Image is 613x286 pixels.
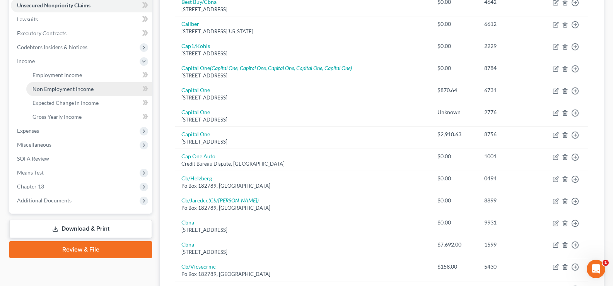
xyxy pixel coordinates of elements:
div: 6612 [484,20,533,28]
a: Caliber [181,21,199,27]
div: $2,918.63 [437,130,472,138]
a: Executory Contracts [11,26,152,40]
a: Capital One(Capital One, Capital One, Capital One, Capital One, Capital One) [181,65,352,71]
div: $870.64 [437,86,472,94]
a: Download & Print [9,220,152,238]
span: Gross Yearly Income [32,113,82,120]
span: Means Test [17,169,44,176]
div: $7,692.00 [437,241,472,248]
a: Capital One [181,87,210,93]
div: [STREET_ADDRESS] [181,50,425,57]
a: Cb/Helzberg [181,175,212,182]
a: Gross Yearly Income [26,110,152,124]
div: $0.00 [437,20,472,28]
div: 5430 [484,263,533,271]
div: $0.00 [437,175,472,182]
div: Po Box 182789, [GEOGRAPHIC_DATA] [181,204,425,212]
div: [STREET_ADDRESS] [181,72,425,79]
div: [STREET_ADDRESS] [181,6,425,13]
iframe: Intercom live chat [587,260,605,278]
div: 2776 [484,108,533,116]
div: 6731 [484,86,533,94]
div: Po Box 182789, [GEOGRAPHIC_DATA] [181,271,425,278]
div: 2229 [484,42,533,50]
span: Non Employment Income [32,86,94,92]
a: Cap1/Kohls [181,43,210,49]
div: $0.00 [437,219,472,226]
div: Credit Bureau Dispute, [GEOGRAPHIC_DATA] [181,160,425,168]
div: [STREET_ADDRESS][US_STATE] [181,28,425,35]
div: Unknown [437,108,472,116]
div: 8899 [484,197,533,204]
i: (Cb/[PERSON_NAME]) [208,197,259,204]
a: Cbna [181,219,194,226]
div: $0.00 [437,152,472,160]
a: Non Employment Income [26,82,152,96]
a: Lawsuits [11,12,152,26]
div: 1001 [484,152,533,160]
span: Expected Change in Income [32,99,99,106]
div: [STREET_ADDRESS] [181,226,425,234]
a: Cbna [181,241,194,248]
div: 0494 [484,175,533,182]
div: 8756 [484,130,533,138]
div: [STREET_ADDRESS] [181,248,425,256]
div: [STREET_ADDRESS] [181,94,425,101]
i: (Capital One, Capital One, Capital One, Capital One, Capital One) [210,65,352,71]
a: Expected Change in Income [26,96,152,110]
span: Chapter 13 [17,183,44,190]
div: 1599 [484,241,533,248]
div: Po Box 182789, [GEOGRAPHIC_DATA] [181,182,425,190]
a: Cap One Auto [181,153,215,159]
div: $158.00 [437,263,472,271]
div: [STREET_ADDRESS] [181,138,425,146]
div: 8784 [484,64,533,72]
span: Employment Income [32,72,82,78]
a: Cb/Jaredcc(Cb/[PERSON_NAME]) [181,197,259,204]
span: Unsecured Nonpriority Claims [17,2,90,9]
span: Additional Documents [17,197,72,204]
span: Income [17,58,35,64]
span: Codebtors Insiders & Notices [17,44,87,50]
a: Capital One [181,131,210,137]
div: $0.00 [437,197,472,204]
a: Employment Income [26,68,152,82]
span: Executory Contracts [17,30,67,36]
div: 9931 [484,219,533,226]
span: SOFA Review [17,155,49,162]
a: Capital One [181,109,210,115]
span: 1 [603,260,609,266]
a: SOFA Review [11,152,152,166]
span: Lawsuits [17,16,38,22]
div: [STREET_ADDRESS] [181,116,425,123]
a: Cb/Vicsecrmc [181,263,216,270]
div: $0.00 [437,42,472,50]
span: Expenses [17,127,39,134]
a: Review & File [9,241,152,258]
span: Miscellaneous [17,141,51,148]
div: $0.00 [437,64,472,72]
